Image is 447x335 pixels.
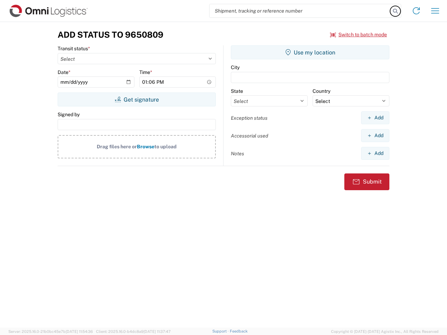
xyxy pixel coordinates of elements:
[331,328,439,335] span: Copyright © [DATE]-[DATE] Agistix Inc., All Rights Reserved
[137,144,154,149] span: Browse
[231,88,243,94] label: State
[8,329,93,334] span: Server: 2025.16.0-21b0bc45e7b
[139,69,152,75] label: Time
[361,111,389,124] button: Add
[231,115,268,121] label: Exception status
[144,329,171,334] span: [DATE] 11:37:47
[231,64,240,70] label: City
[212,329,230,333] a: Support
[58,30,163,40] h3: Add Status to 9650809
[97,144,137,149] span: Drag files here or
[230,329,248,333] a: Feedback
[58,111,80,118] label: Signed by
[330,29,387,40] button: Switch to batch mode
[66,329,93,334] span: [DATE] 11:54:36
[313,88,330,94] label: Country
[231,45,389,59] button: Use my location
[154,144,177,149] span: to upload
[58,45,90,52] label: Transit status
[58,92,216,106] button: Get signature
[58,69,71,75] label: Date
[344,173,389,190] button: Submit
[210,4,390,17] input: Shipment, tracking or reference number
[361,129,389,142] button: Add
[231,150,244,157] label: Notes
[361,147,389,160] button: Add
[96,329,171,334] span: Client: 2025.16.0-b4dc8a9
[231,133,268,139] label: Accessorial used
